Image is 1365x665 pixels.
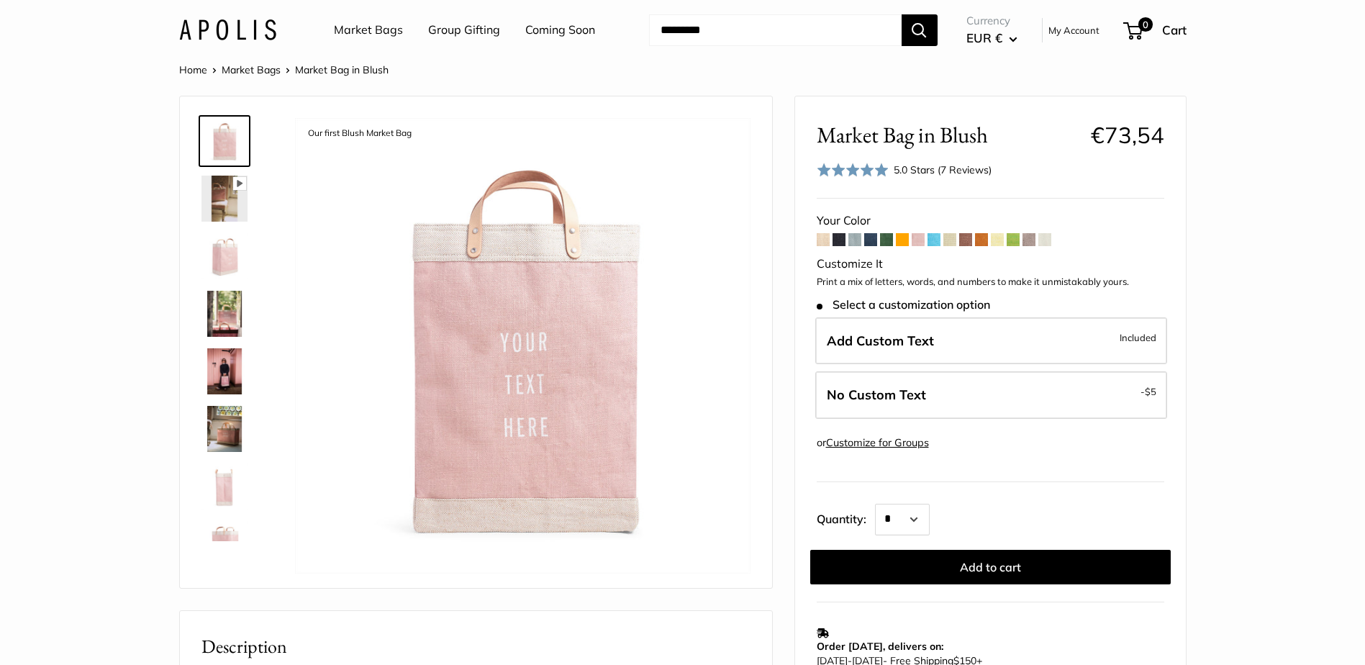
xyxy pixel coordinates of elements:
[201,233,248,279] img: Market Bag in Blush
[1125,19,1187,42] a: 0 Cart
[815,371,1167,419] label: Leave Blank
[295,118,750,574] img: description_Our first Blush Market Bag
[817,433,929,453] div: or
[201,176,248,222] img: Market Bag in Blush
[966,11,1017,31] span: Currency
[301,124,419,143] div: Our first Blush Market Bag
[817,253,1164,275] div: Customize It
[902,14,938,46] button: Search
[649,14,902,46] input: Search...
[201,406,248,452] img: Market Bag in Blush
[201,633,750,661] h2: Description
[199,173,250,225] a: Market Bag in Blush
[179,63,207,76] a: Home
[201,521,248,567] img: Market Bag in Blush
[199,403,250,455] a: Market Bag in Blush
[810,550,1171,584] button: Add to cart
[817,160,992,181] div: 5.0 Stars (7 Reviews)
[817,210,1164,232] div: Your Color
[1048,22,1099,39] a: My Account
[201,348,248,394] img: description_Effortless style wherever you go
[179,60,389,79] nav: Breadcrumb
[1120,329,1156,346] span: Included
[826,436,929,449] a: Customize for Groups
[1091,121,1164,149] span: €73,54
[817,640,943,653] strong: Order [DATE], delivers on:
[815,317,1167,365] label: Add Custom Text
[817,298,990,312] span: Select a customization option
[199,518,250,570] a: Market Bag in Blush
[966,30,1002,45] span: EUR €
[199,115,250,167] a: description_Our first Blush Market Bag
[966,27,1017,50] button: EUR €
[1140,383,1156,400] span: -
[428,19,500,41] a: Group Gifting
[334,19,403,41] a: Market Bags
[199,345,250,397] a: description_Effortless style wherever you go
[817,499,875,535] label: Quantity:
[201,118,248,164] img: description_Our first Blush Market Bag
[525,19,595,41] a: Coming Soon
[222,63,281,76] a: Market Bags
[201,291,248,337] img: Market Bag in Blush
[199,461,250,512] a: Market Bag in Blush
[1145,386,1156,397] span: $5
[199,288,250,340] a: Market Bag in Blush
[894,162,992,178] div: 5.0 Stars (7 Reviews)
[1162,22,1187,37] span: Cart
[1138,17,1152,32] span: 0
[817,122,1080,148] span: Market Bag in Blush
[295,63,389,76] span: Market Bag in Blush
[817,275,1164,289] p: Print a mix of letters, words, and numbers to make it unmistakably yours.
[827,386,926,403] span: No Custom Text
[827,332,934,349] span: Add Custom Text
[179,19,276,40] img: Apolis
[199,230,250,282] a: Market Bag in Blush
[201,463,248,510] img: Market Bag in Blush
